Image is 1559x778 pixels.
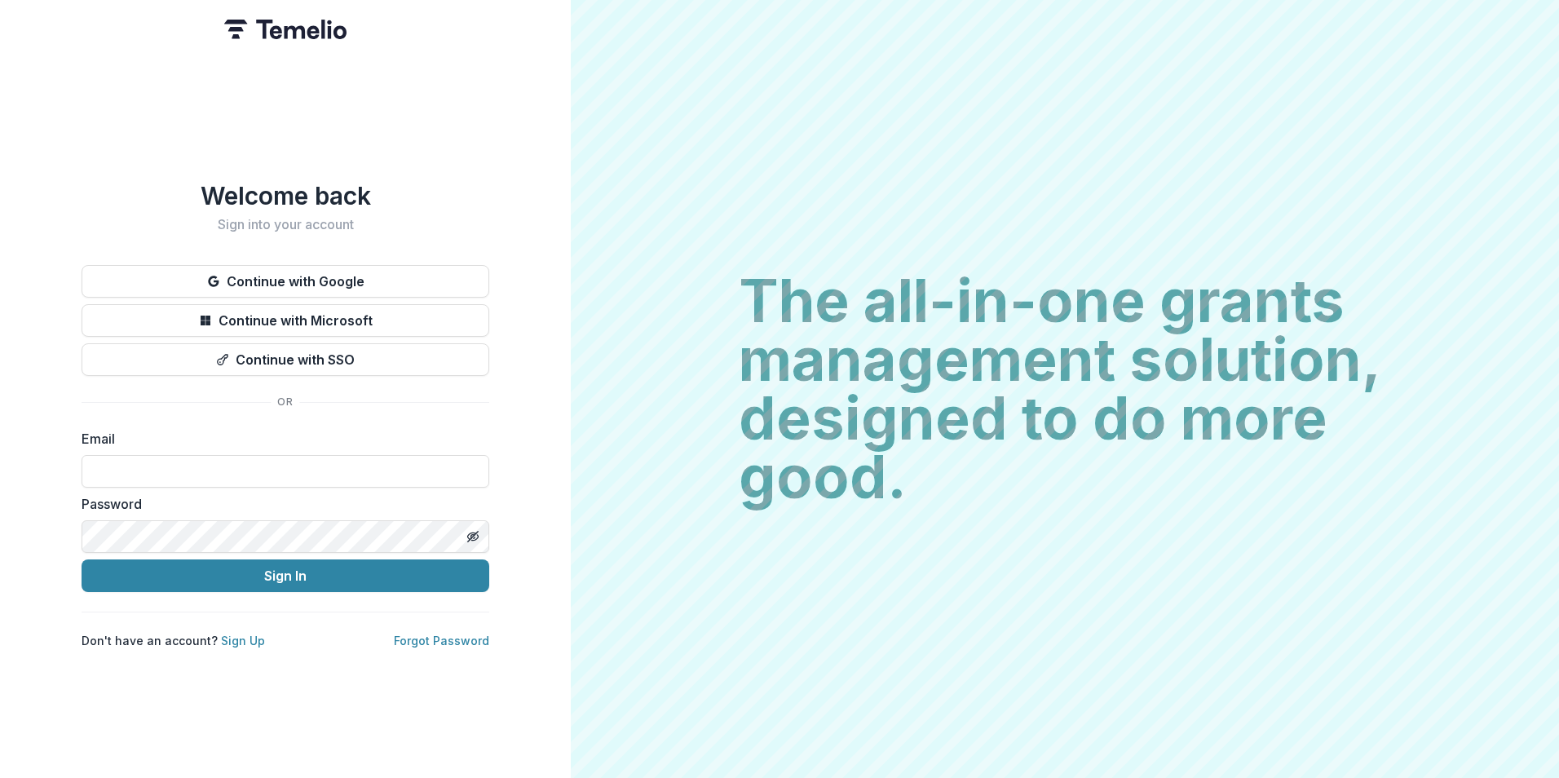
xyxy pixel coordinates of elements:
p: Don't have an account? [82,632,265,649]
button: Continue with SSO [82,343,489,376]
button: Continue with Microsoft [82,304,489,337]
a: Sign Up [221,634,265,648]
h2: Sign into your account [82,217,489,232]
img: Temelio [224,20,347,39]
button: Continue with Google [82,265,489,298]
label: Password [82,494,479,514]
button: Toggle password visibility [460,524,486,550]
button: Sign In [82,559,489,592]
a: Forgot Password [394,634,489,648]
label: Email [82,429,479,449]
h1: Welcome back [82,181,489,210]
